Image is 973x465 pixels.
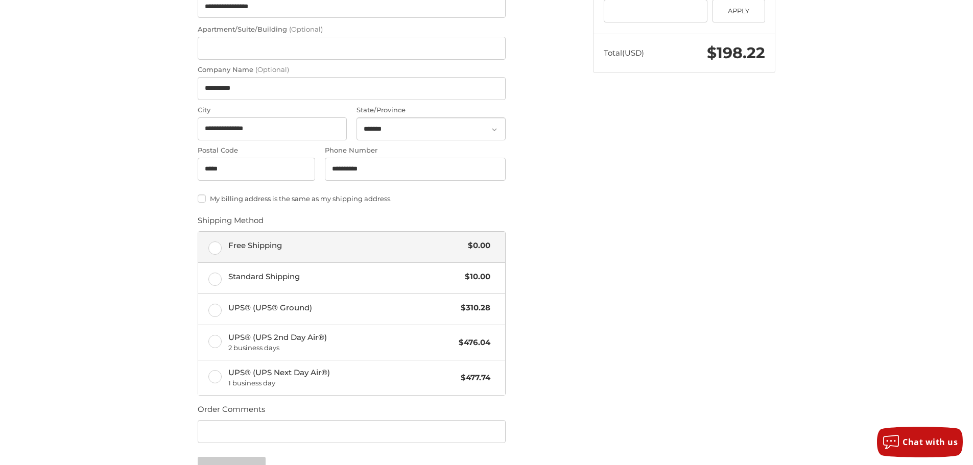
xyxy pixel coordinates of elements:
[877,427,963,457] button: Chat with us
[198,145,315,156] label: Postal Code
[198,404,265,420] legend: Order Comments
[604,48,644,58] span: Total (USD)
[454,337,490,349] span: $476.04
[456,372,490,384] span: $477.74
[707,43,765,62] span: $198.22
[357,105,506,115] label: State/Province
[228,302,456,314] span: UPS® (UPS® Ground)
[456,302,490,314] span: $310.28
[198,194,506,203] label: My billing address is the same as my shipping address.
[228,332,454,353] span: UPS® (UPS 2nd Day Air®)
[198,65,506,75] label: Company Name
[228,240,463,252] span: Free Shipping
[228,367,456,388] span: UPS® (UPS Next Day Air®)
[228,343,454,353] span: 2 business days
[463,240,490,252] span: $0.00
[228,271,460,283] span: Standard Shipping
[903,436,958,448] span: Chat with us
[460,271,490,283] span: $10.00
[325,145,506,156] label: Phone Number
[198,105,347,115] label: City
[228,378,456,388] span: 1 business day
[198,25,506,35] label: Apartment/Suite/Building
[198,215,264,231] legend: Shipping Method
[289,25,323,33] small: (Optional)
[255,65,289,74] small: (Optional)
